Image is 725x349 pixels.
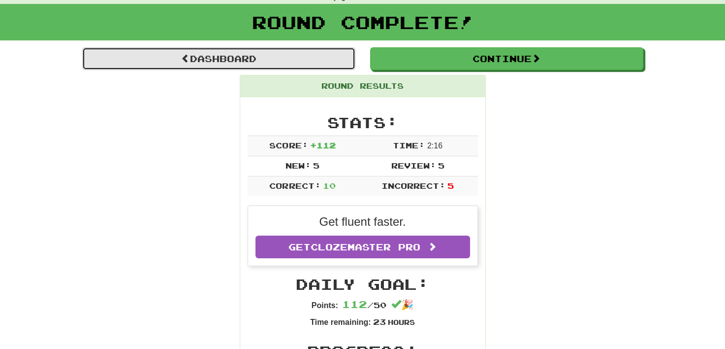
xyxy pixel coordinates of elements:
span: Time: [393,140,425,150]
span: + 112 [310,140,336,150]
span: 112 [342,298,367,310]
a: GetClozemaster Pro [255,236,470,258]
span: 5 [438,161,444,170]
strong: Time remaining: [310,318,371,326]
span: 5 [447,181,454,190]
span: 5 [313,161,319,170]
h2: Daily Goal: [248,276,478,292]
strong: Points: [312,301,338,310]
div: Round Results [240,75,485,97]
span: Clozemaster Pro [311,242,420,252]
span: / 50 [342,300,386,310]
span: Incorrect: [381,181,445,190]
p: Get fluent faster. [255,213,470,230]
span: Score: [269,140,308,150]
span: New: [285,161,311,170]
h2: Stats: [248,114,478,131]
span: 10 [323,181,336,190]
small: Hours [388,318,415,326]
a: Dashboard [82,47,355,70]
h1: Round Complete! [3,12,722,32]
span: 🎉 [391,299,413,310]
button: Continue [370,47,643,70]
span: 23 [373,317,385,326]
span: 2 : 16 [427,141,442,150]
span: Review: [391,161,436,170]
span: Correct: [269,181,320,190]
